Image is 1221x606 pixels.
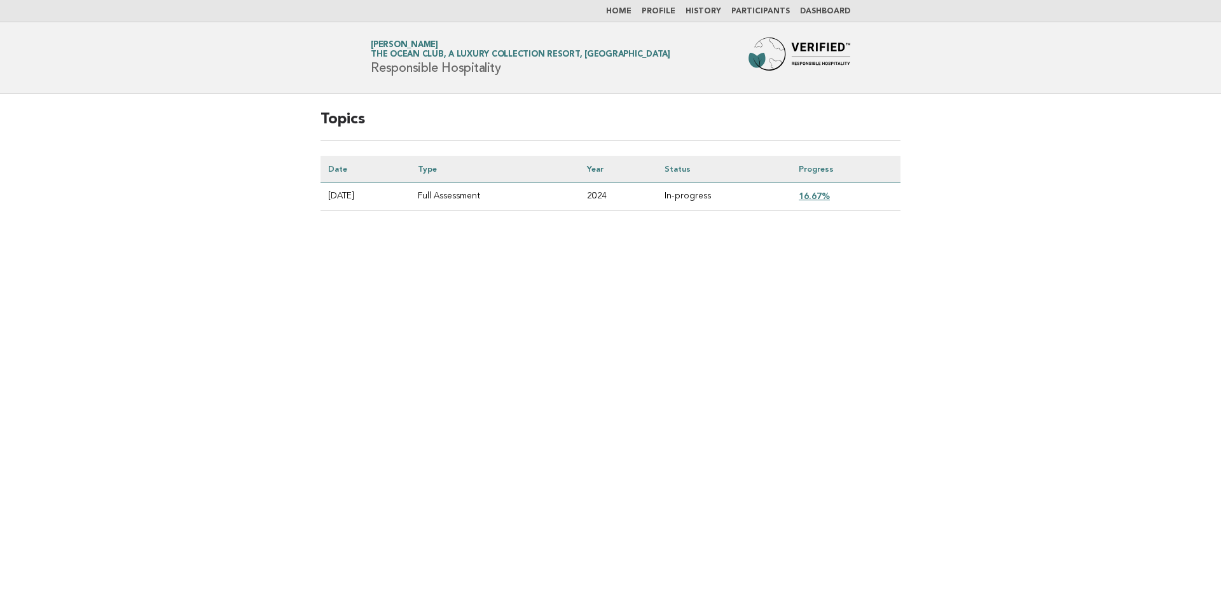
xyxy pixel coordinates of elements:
th: Progress [791,156,900,182]
a: History [686,8,721,15]
a: 16.67% [799,191,830,201]
td: In-progress [657,182,791,211]
a: Home [606,8,631,15]
th: Status [657,156,791,182]
th: Date [321,156,410,182]
span: The Ocean Club, a Luxury Collection Resort, [GEOGRAPHIC_DATA] [371,51,670,59]
a: Dashboard [800,8,850,15]
td: Full Assessment [410,182,579,211]
img: Forbes Travel Guide [748,38,850,78]
td: 2024 [579,182,657,211]
h1: Responsible Hospitality [371,41,670,74]
h2: Topics [321,109,900,141]
a: [PERSON_NAME]The Ocean Club, a Luxury Collection Resort, [GEOGRAPHIC_DATA] [371,41,670,59]
td: [DATE] [321,182,410,211]
a: Participants [731,8,790,15]
th: Type [410,156,579,182]
a: Profile [642,8,675,15]
th: Year [579,156,657,182]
